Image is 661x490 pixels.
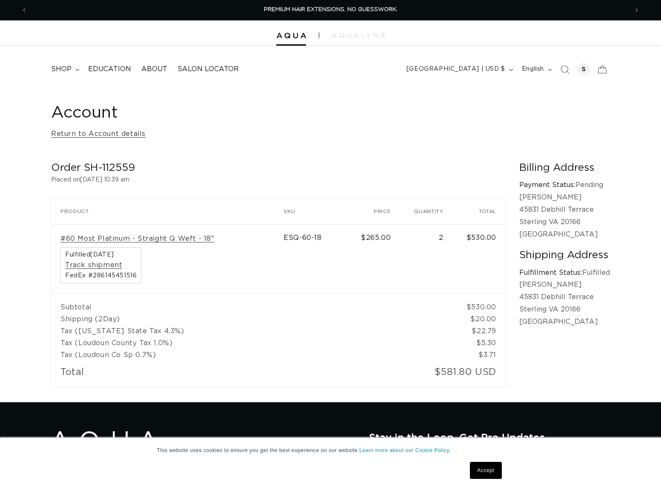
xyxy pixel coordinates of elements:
[136,60,172,79] a: About
[519,267,610,279] p: Fulfilled
[51,199,283,224] th: Product
[157,447,504,454] p: This website uses cookies to ensure you get the best experience on our website.
[453,349,506,361] td: $3.71
[88,65,131,74] span: Education
[51,65,72,74] span: shop
[517,61,555,78] button: English
[522,65,544,74] span: English
[65,273,137,279] span: FedEx #286145451516
[453,294,506,313] td: $530.00
[361,234,391,241] span: $265.00
[51,161,506,175] h2: Order SH-112559
[519,191,610,240] p: [PERSON_NAME] 45831 Debhill Terrace Sterling VA 20166 [GEOGRAPHIC_DATA]
[400,361,506,387] td: $581.80 USD
[519,182,575,188] strong: Payment Status:
[283,199,347,224] th: SKU
[359,447,451,453] a: Learn more about our Cookie Policy.
[400,199,452,224] th: Quantity
[51,313,453,325] td: Shipping (2Day)
[90,252,114,258] time: [DATE]
[51,337,453,349] td: Tax (Loudoun County Tax 1.0%)
[470,462,501,479] a: Accept
[519,249,610,262] h2: Shipping Address
[406,65,505,74] span: [GEOGRAPHIC_DATA] | USD $
[15,2,34,18] button: Previous announcement
[46,60,83,79] summary: shop
[453,337,506,349] td: $5.30
[177,65,239,74] span: Salon Locator
[65,261,122,270] a: Track shipment
[83,60,136,79] a: Education
[51,175,506,185] p: Placed on
[453,325,506,337] td: $22.79
[283,224,347,294] td: ESQ-60-18
[141,65,167,74] span: About
[264,7,398,12] span: PREMIUM HAIR EXTENSIONS. NO GUESSWORK.
[332,33,385,38] img: aqualyna.com
[172,60,244,79] a: Salon Locator
[401,61,517,78] button: [GEOGRAPHIC_DATA] | USD $
[65,252,137,258] span: Fulfilled
[453,313,506,325] td: $20.00
[276,33,306,39] img: Aqua Hair Extensions
[519,161,610,175] h2: Billing Address
[51,431,157,457] img: Aqua Hair Extensions
[51,128,146,140] a: Return to Account details
[347,199,400,224] th: Price
[51,325,453,337] td: Tax ([US_STATE] State Tax 4.3%)
[453,224,506,294] td: $530.00
[627,2,646,18] button: Next announcement
[51,361,400,387] td: Total
[51,294,453,313] td: Subtotal
[51,349,453,361] td: Tax (Loudoun Co Sp 0.7%)
[60,234,215,243] a: #60 Most Platinum - Straight Q Weft - 18"
[80,177,129,183] time: [DATE] 10:39 am
[453,199,506,224] th: Total
[369,431,610,443] h2: Stay in the Loop, Get Pro Updates
[519,269,582,276] strong: Fulfillment Status:
[519,279,610,328] p: [PERSON_NAME] 45831 Debhill Terrace Sterling VA 20166 [GEOGRAPHIC_DATA]
[51,103,610,124] h1: Account
[519,179,610,191] p: Pending
[555,60,574,79] summary: Search
[400,224,452,294] td: 2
